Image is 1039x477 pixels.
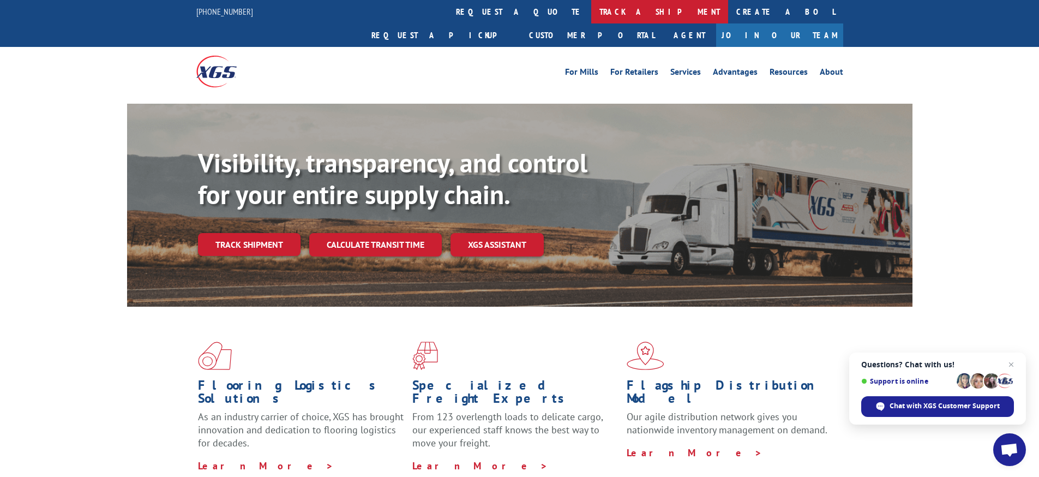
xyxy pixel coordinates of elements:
a: Agent [663,23,716,47]
span: Support is online [861,377,953,385]
a: Track shipment [198,233,301,256]
a: Learn More > [627,446,762,459]
a: About [820,68,843,80]
span: Chat with XGS Customer Support [890,401,1000,411]
a: Services [670,68,701,80]
img: xgs-icon-focused-on-flooring-red [412,342,438,370]
a: For Retailers [610,68,658,80]
span: Our agile distribution network gives you nationwide inventory management on demand. [627,410,827,436]
span: Questions? Chat with us! [861,360,1014,369]
p: From 123 overlength loads to delicate cargo, our experienced staff knows the best way to move you... [412,410,618,459]
h1: Specialized Freight Experts [412,379,618,410]
div: Open chat [993,433,1026,466]
a: Customer Portal [521,23,663,47]
a: Learn More > [412,460,548,472]
a: XGS ASSISTANT [451,233,544,257]
a: Join Our Team [716,23,843,47]
a: Calculate transit time [309,233,442,257]
span: As an industry carrier of choice, XGS has brought innovation and dedication to flooring logistics... [198,410,404,449]
a: Request a pickup [363,23,521,47]
a: Learn More > [198,460,334,472]
div: Chat with XGS Customer Support [861,396,1014,417]
b: Visibility, transparency, and control for your entire supply chain. [198,146,587,211]
h1: Flooring Logistics Solutions [198,379,404,410]
a: Advantages [713,68,758,80]
img: xgs-icon-total-supply-chain-intelligence-red [198,342,232,370]
a: Resources [770,68,808,80]
a: [PHONE_NUMBER] [196,6,253,17]
h1: Flagship Distribution Model [627,379,833,410]
span: Close chat [1005,358,1018,371]
a: For Mills [565,68,598,80]
img: xgs-icon-flagship-distribution-model-red [627,342,664,370]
